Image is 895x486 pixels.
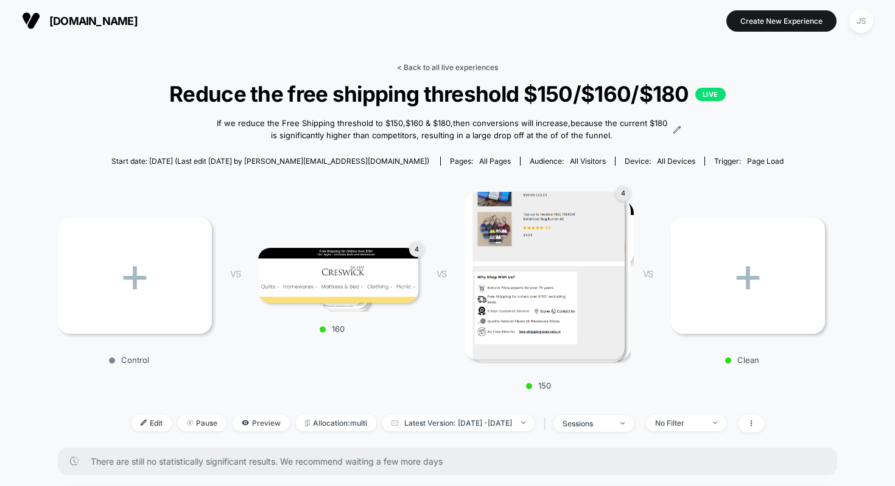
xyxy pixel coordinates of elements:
p: LIVE [695,88,726,101]
span: Device: [615,157,704,166]
div: JS [849,9,873,33]
span: Page Load [747,157,784,166]
span: | [541,415,553,432]
img: rebalance [305,420,310,426]
span: There are still no statistically significant results. We recommend waiting a few more days [91,456,813,467]
span: Latest Version: [DATE] - [DATE] [382,415,535,431]
div: Pages: [450,157,511,166]
span: VS [437,269,446,279]
button: Create New Experience [726,10,837,32]
span: Edit [132,415,172,431]
span: all pages [479,157,511,166]
div: + [58,217,212,334]
span: Start date: [DATE] (Last edit [DATE] by [PERSON_NAME][EMAIL_ADDRESS][DOMAIN_NAME]) [111,157,429,166]
span: All Visitors [570,157,606,166]
img: end [521,421,525,424]
div: 4 [409,242,424,257]
p: Control [52,355,206,365]
div: No Filter [655,418,704,428]
img: edit [141,420,147,426]
img: Visually logo [22,12,40,30]
img: end [187,420,193,426]
span: Allocation: multi [296,415,376,431]
a: < Back to all live experiences [397,63,498,72]
span: VS [230,269,240,279]
div: Trigger: [714,157,784,166]
img: calendar [391,420,398,426]
p: 150 [458,381,619,390]
span: [DOMAIN_NAME] [49,15,138,27]
img: end [713,421,717,424]
img: end [620,422,625,424]
span: all devices [657,157,695,166]
span: Preview [233,415,290,431]
p: Clean [665,355,819,365]
span: VS [643,269,653,279]
span: Reduce the free shipping threshold $150/$160/$180 [97,81,798,107]
p: 160 [252,324,412,334]
img: 160 main [258,248,418,303]
div: 4 [616,186,631,201]
span: If we reduce the Free Shipping threshold to $150,$160 & $180,then conversions will increase,becau... [214,118,670,141]
button: JS [846,9,877,33]
span: Pause [178,415,226,431]
div: sessions [563,419,611,428]
img: 150 main [465,192,625,359]
button: [DOMAIN_NAME] [18,11,141,30]
div: + [671,217,825,334]
div: Audience: [530,157,606,166]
